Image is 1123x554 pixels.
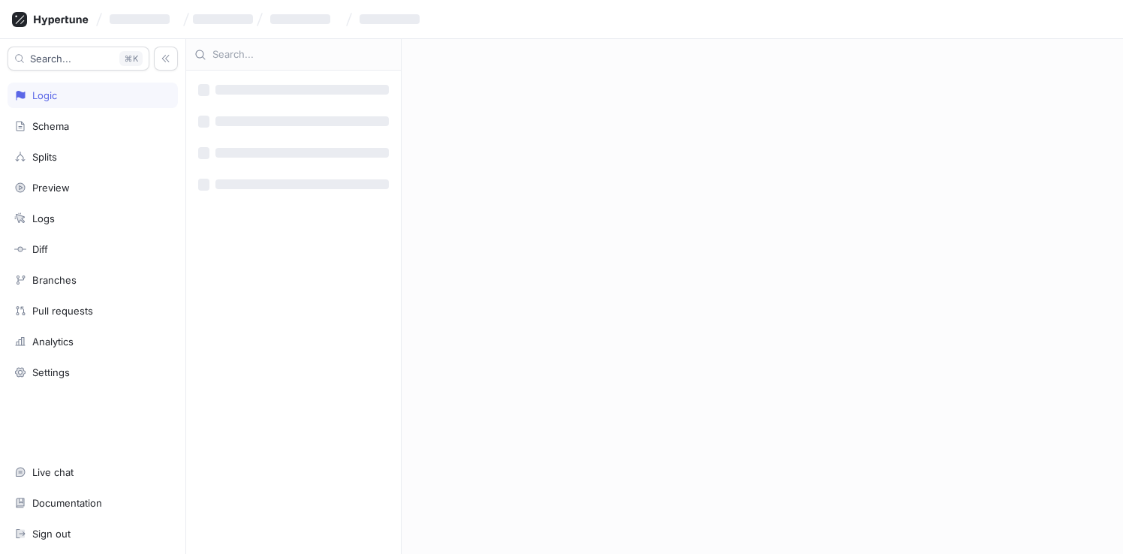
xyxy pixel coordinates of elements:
[8,490,178,516] a: Documentation
[32,466,74,478] div: Live chat
[198,147,209,159] span: ‌
[104,7,182,32] button: ‌
[215,116,389,126] span: ‌
[32,305,93,317] div: Pull requests
[193,14,253,24] span: ‌
[32,212,55,224] div: Logs
[32,497,102,509] div: Documentation
[360,14,420,24] span: ‌
[30,54,71,63] span: Search...
[270,14,330,24] span: ‌
[198,116,209,128] span: ‌
[32,336,74,348] div: Analytics
[32,528,71,540] div: Sign out
[354,7,432,32] button: ‌
[8,47,149,71] button: Search...K
[32,89,57,101] div: Logic
[264,7,342,32] button: ‌
[212,47,393,62] input: Search...
[198,84,209,96] span: ‌
[198,179,209,191] span: ‌
[215,85,389,95] span: ‌
[32,243,48,255] div: Diff
[215,148,389,158] span: ‌
[32,366,70,378] div: Settings
[32,274,77,286] div: Branches
[32,182,70,194] div: Preview
[215,179,389,189] span: ‌
[110,14,170,24] span: ‌
[32,120,69,132] div: Schema
[119,51,143,66] div: K
[32,151,57,163] div: Splits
